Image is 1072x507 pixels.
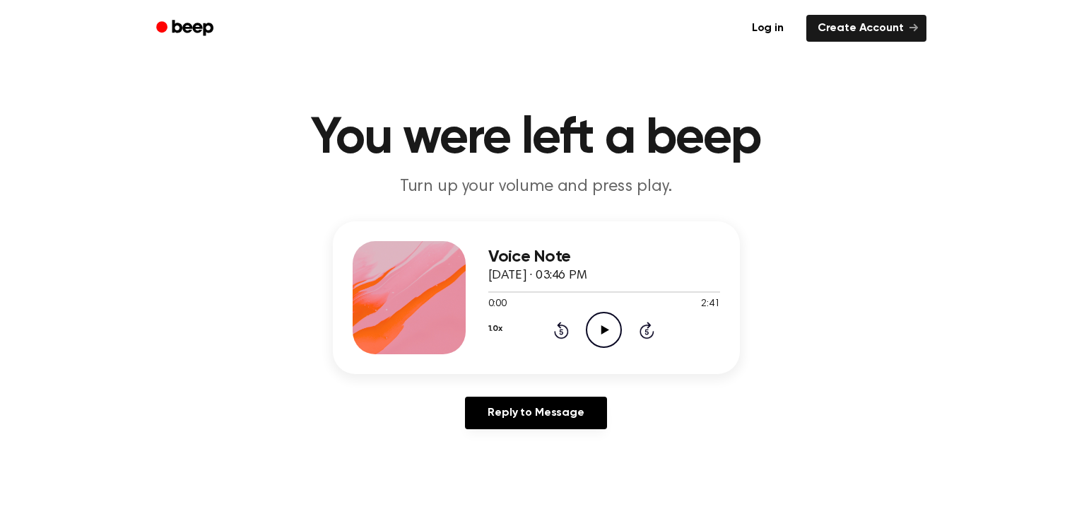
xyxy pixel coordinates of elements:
[265,175,808,199] p: Turn up your volume and press play.
[465,397,606,429] a: Reply to Message
[738,12,798,45] a: Log in
[146,15,226,42] a: Beep
[806,15,926,42] a: Create Account
[488,317,502,341] button: 1.0x
[701,297,719,312] span: 2:41
[175,113,898,164] h1: You were left a beep
[488,297,507,312] span: 0:00
[488,247,720,267] h3: Voice Note
[488,269,587,282] span: [DATE] · 03:46 PM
